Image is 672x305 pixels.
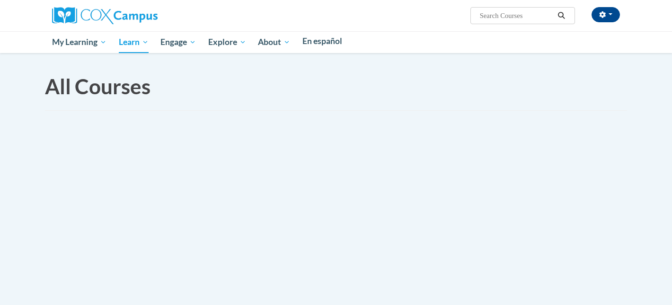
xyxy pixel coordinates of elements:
i:  [557,12,566,19]
span: Engage [160,36,196,48]
a: Explore [202,31,252,53]
span: Learn [119,36,149,48]
button: Search [555,10,569,21]
span: En español [302,36,342,46]
span: All Courses [45,74,150,99]
input: Search Courses [479,10,555,21]
span: About [258,36,290,48]
div: Main menu [38,31,634,53]
a: About [252,31,297,53]
button: Account Settings [592,7,620,22]
a: En español [296,31,348,51]
a: Cox Campus [52,11,158,19]
span: Explore [208,36,246,48]
a: My Learning [46,31,113,53]
a: Engage [154,31,202,53]
a: Learn [113,31,155,53]
img: Cox Campus [52,7,158,24]
span: My Learning [52,36,106,48]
